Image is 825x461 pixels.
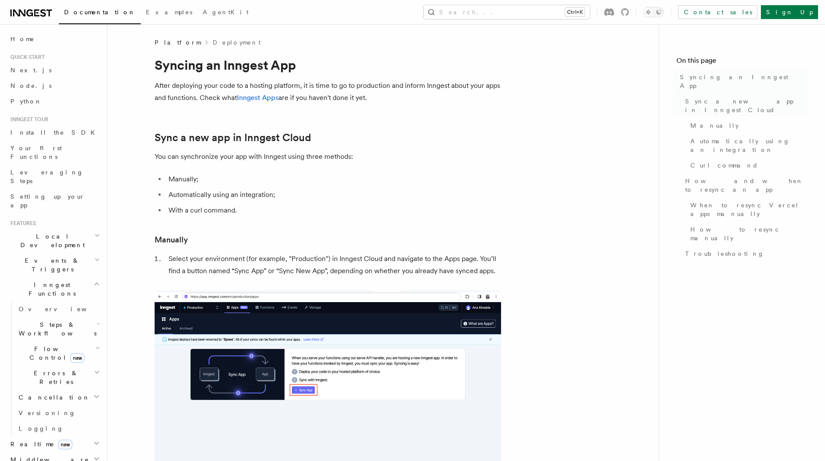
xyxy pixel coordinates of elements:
a: Inngest Apps [237,93,278,102]
span: Quick start [7,54,45,61]
span: Overview [19,306,108,313]
span: Your first Functions [10,145,62,160]
button: Toggle dark mode [643,7,664,17]
span: Node.js [10,82,52,89]
button: Search...Ctrl+K [424,5,590,19]
a: Versioning [15,405,102,421]
span: AgentKit [203,9,249,16]
p: After deploying your code to a hosting platform, it is time to go to production and inform Innges... [155,80,501,104]
span: Install the SDK [10,129,100,136]
a: Your first Functions [7,140,102,164]
a: Automatically using an integration [687,133,808,158]
span: Errors & Retries [15,369,94,386]
span: Steps & Workflows [15,320,97,338]
a: Install the SDK [7,125,102,140]
li: Select your environment (for example, "Production") in Inngest Cloud and navigate to the Apps pag... [166,253,501,277]
a: Curl command [687,158,808,173]
a: Python [7,93,102,109]
button: Cancellation [15,390,102,405]
a: How and when to resync an app [682,173,808,197]
a: Setting up your app [7,189,102,213]
a: Syncing an Inngest App [676,69,808,93]
span: Python [10,98,42,105]
span: new [70,353,84,363]
span: Realtime [7,440,72,448]
button: Local Development [7,229,102,253]
kbd: Ctrl+K [565,8,585,16]
span: Troubleshooting [685,249,764,258]
button: Flow Controlnew [15,341,102,365]
span: Setting up your app [10,193,85,209]
span: Syncing an Inngest App [680,73,808,90]
button: Inngest Functions [7,277,102,301]
a: Sign Up [761,5,818,19]
a: Node.js [7,78,102,93]
a: AgentKit [197,3,254,23]
h1: Syncing an Inngest App [155,57,501,73]
span: Events & Triggers [7,256,94,274]
span: Flow Control [15,345,95,362]
span: Documentation [64,9,136,16]
h4: On this page [676,55,808,69]
li: Manually; [166,173,501,185]
span: Logging [19,425,64,432]
div: Inngest Functions [7,301,102,436]
span: Manually [690,121,739,130]
a: Sync a new app in Inngest Cloud [682,93,808,118]
span: Home [10,35,35,43]
a: Contact sales [678,5,757,19]
a: Sync a new app in Inngest Cloud [155,132,311,144]
a: Examples [141,3,197,23]
span: How to resync manually [690,225,808,242]
a: Manually [155,234,188,246]
button: Errors & Retries [15,365,102,390]
a: Documentation [59,3,141,24]
p: You can synchronize your app with Inngest using three methods: [155,151,501,163]
a: When to resync Vercel apps manually [687,197,808,222]
span: How and when to resync an app [685,177,808,194]
span: Inngest tour [7,116,49,123]
li: Automatically using an integration; [166,189,501,201]
a: Deployment [213,38,261,47]
span: Leveraging Steps [10,169,84,184]
span: Examples [146,9,192,16]
button: Events & Triggers [7,253,102,277]
span: new [58,440,72,449]
span: Versioning [19,409,76,416]
span: Next.js [10,67,52,74]
a: Next.js [7,62,102,78]
li: With a curl command. [166,204,501,216]
span: Automatically using an integration [690,137,808,154]
a: Troubleshooting [682,246,808,261]
span: Platform [155,38,201,47]
span: Inngest Functions [7,280,94,298]
a: Logging [15,421,102,436]
span: Curl command [690,161,758,170]
a: How to resync manually [687,222,808,246]
span: When to resync Vercel apps manually [690,201,808,218]
button: Realtimenew [7,436,102,452]
button: Steps & Workflows [15,317,102,341]
span: Cancellation [15,393,90,402]
span: Sync a new app in Inngest Cloud [685,97,808,114]
span: Features [7,220,36,227]
a: Home [7,31,102,47]
a: Leveraging Steps [7,164,102,189]
a: Overview [15,301,102,317]
a: Manually [687,118,808,133]
span: Local Development [7,232,94,249]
